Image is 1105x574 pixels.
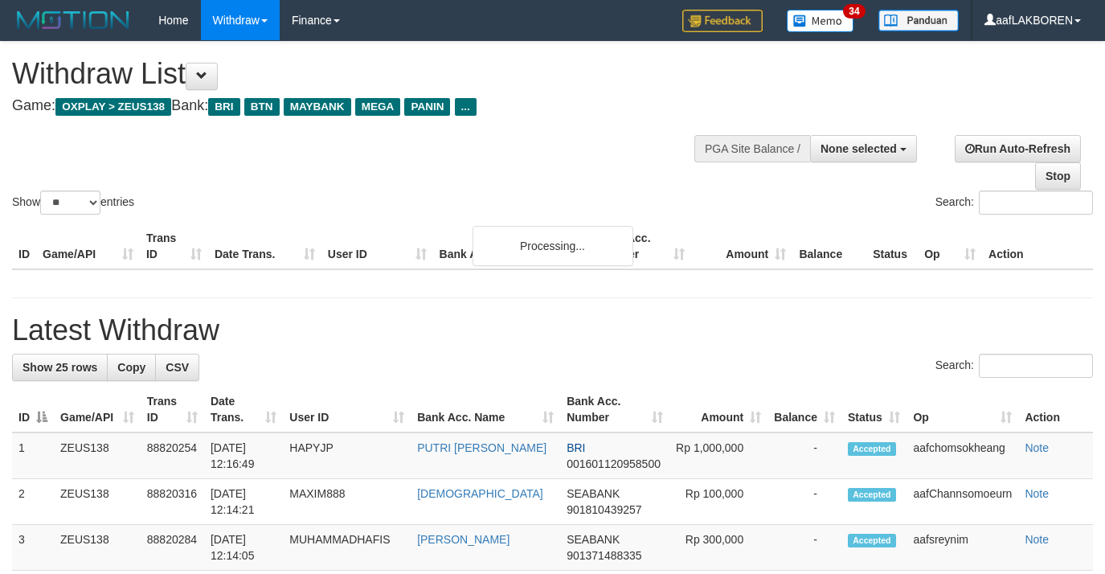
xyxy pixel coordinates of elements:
[23,361,97,374] span: Show 25 rows
[567,487,620,500] span: SEABANK
[155,354,199,381] a: CSV
[36,223,140,269] th: Game/API
[1035,162,1081,190] a: Stop
[918,223,982,269] th: Op
[567,457,661,470] span: Copy 001601120958500 to clipboard
[848,534,896,547] span: Accepted
[955,135,1081,162] a: Run Auto-Refresh
[117,361,145,374] span: Copy
[40,191,100,215] select: Showentries
[787,10,854,32] img: Button%20Memo.svg
[12,191,134,215] label: Show entries
[694,135,810,162] div: PGA Site Balance /
[1025,487,1049,500] a: Note
[283,433,411,479] td: HAPYJP
[244,98,280,116] span: BTN
[12,433,54,479] td: 1
[848,442,896,456] span: Accepted
[843,4,865,18] span: 34
[792,223,866,269] th: Balance
[810,135,917,162] button: None selected
[141,525,204,571] td: 88820284
[411,387,560,433] th: Bank Acc. Name: activate to sort column ascending
[767,525,841,571] td: -
[567,441,585,454] span: BRI
[55,98,171,116] span: OXPLAY > ZEUS138
[141,479,204,525] td: 88820316
[204,479,283,525] td: [DATE] 12:14:21
[669,387,768,433] th: Amount: activate to sort column ascending
[12,314,1093,346] h1: Latest Withdraw
[669,479,768,525] td: Rp 100,000
[355,98,401,116] span: MEGA
[12,223,36,269] th: ID
[283,525,411,571] td: MUHAMMADHAFIS
[54,433,141,479] td: ZEUS138
[979,191,1093,215] input: Search:
[284,98,351,116] span: MAYBANK
[404,98,450,116] span: PANIN
[54,479,141,525] td: ZEUS138
[417,441,546,454] a: PUTRI [PERSON_NAME]
[417,533,510,546] a: [PERSON_NAME]
[417,487,543,500] a: [DEMOGRAPHIC_DATA]
[848,488,896,502] span: Accepted
[283,387,411,433] th: User ID: activate to sort column ascending
[907,433,1018,479] td: aafchomsokheang
[682,10,763,32] img: Feedback.jpg
[767,479,841,525] td: -
[141,433,204,479] td: 88820254
[567,503,641,516] span: Copy 901810439257 to clipboard
[208,98,239,116] span: BRI
[907,387,1018,433] th: Op: activate to sort column ascending
[141,387,204,433] th: Trans ID: activate to sort column ascending
[12,525,54,571] td: 3
[691,223,792,269] th: Amount
[455,98,477,116] span: ...
[907,479,1018,525] td: aafChannsomoeurn
[935,191,1093,215] label: Search:
[1025,441,1049,454] a: Note
[204,387,283,433] th: Date Trans.: activate to sort column ascending
[982,223,1093,269] th: Action
[473,226,633,266] div: Processing...
[567,549,641,562] span: Copy 901371488335 to clipboard
[107,354,156,381] a: Copy
[669,433,768,479] td: Rp 1,000,000
[321,223,433,269] th: User ID
[54,525,141,571] td: ZEUS138
[433,223,591,269] th: Bank Acc. Name
[12,354,108,381] a: Show 25 rows
[669,525,768,571] td: Rp 300,000
[821,142,897,155] span: None selected
[878,10,959,31] img: panduan.png
[12,98,721,114] h4: Game: Bank:
[1025,533,1049,546] a: Note
[12,8,134,32] img: MOTION_logo.png
[166,361,189,374] span: CSV
[204,525,283,571] td: [DATE] 12:14:05
[12,387,54,433] th: ID: activate to sort column descending
[767,433,841,479] td: -
[1018,387,1093,433] th: Action
[935,354,1093,378] label: Search:
[841,387,907,433] th: Status: activate to sort column ascending
[767,387,841,433] th: Balance: activate to sort column ascending
[54,387,141,433] th: Game/API: activate to sort column ascending
[590,223,691,269] th: Bank Acc. Number
[204,433,283,479] td: [DATE] 12:16:49
[866,223,918,269] th: Status
[12,479,54,525] td: 2
[560,387,669,433] th: Bank Acc. Number: activate to sort column ascending
[208,223,321,269] th: Date Trans.
[12,58,721,90] h1: Withdraw List
[140,223,208,269] th: Trans ID
[283,479,411,525] td: MAXIM888
[979,354,1093,378] input: Search:
[567,533,620,546] span: SEABANK
[907,525,1018,571] td: aafsreynim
